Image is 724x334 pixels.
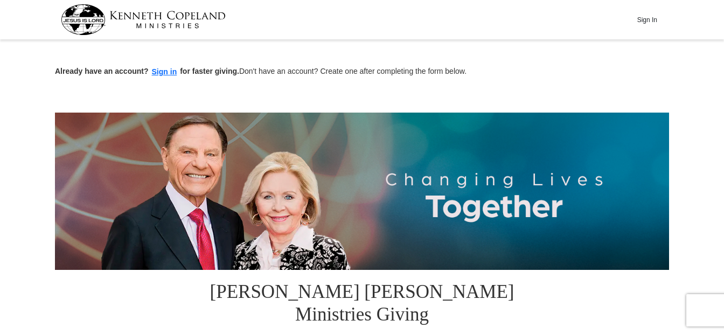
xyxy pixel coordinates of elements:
img: kcm-header-logo.svg [61,4,226,35]
strong: Already have an account? for faster giving. [55,67,239,75]
button: Sign in [149,66,180,78]
button: Sign In [631,11,663,28]
p: Don't have an account? Create one after completing the form below. [55,66,669,78]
